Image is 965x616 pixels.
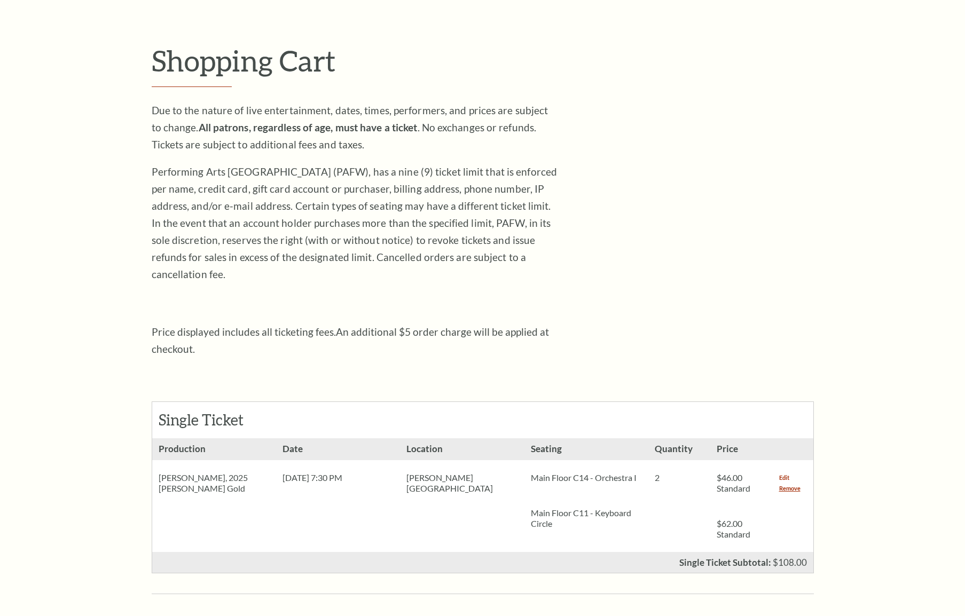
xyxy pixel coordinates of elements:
h3: Location [400,438,524,460]
strong: All patrons, regardless of age, must have a ticket [199,121,418,133]
h2: Single Ticket [159,411,276,429]
p: 2 [655,472,704,483]
h3: Price [710,438,772,460]
a: Remove [779,483,801,494]
h3: Production [152,438,276,460]
span: $62.00 Standard [717,518,750,539]
span: $46.00 Standard [717,472,750,493]
h3: Quantity [648,438,710,460]
span: $108.00 [773,557,807,568]
h3: Seating [524,438,648,460]
p: Single Ticket Subtotal: [679,558,771,567]
span: An additional $5 order charge will be applied at checkout. [152,326,549,355]
h3: Date [276,438,400,460]
p: Main Floor C11 - Keyboard Circle [531,508,642,529]
p: Price displayed includes all ticketing fees. [152,323,558,358]
a: Edit [779,472,789,483]
p: Performing Arts [GEOGRAPHIC_DATA] (PAFW), has a nine (9) ticket limit that is enforced per name, ... [152,163,558,283]
div: [DATE] 7:30 PM [276,460,400,495]
span: Due to the nature of live entertainment, dates, times, performers, and prices are subject to chan... [152,104,548,151]
p: Main Floor C14 - Orchestra I [531,472,642,483]
div: [PERSON_NAME], 2025 [PERSON_NAME] Gold [152,460,276,506]
p: Shopping Cart [152,43,814,78]
span: [PERSON_NAME][GEOGRAPHIC_DATA] [406,472,493,493]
